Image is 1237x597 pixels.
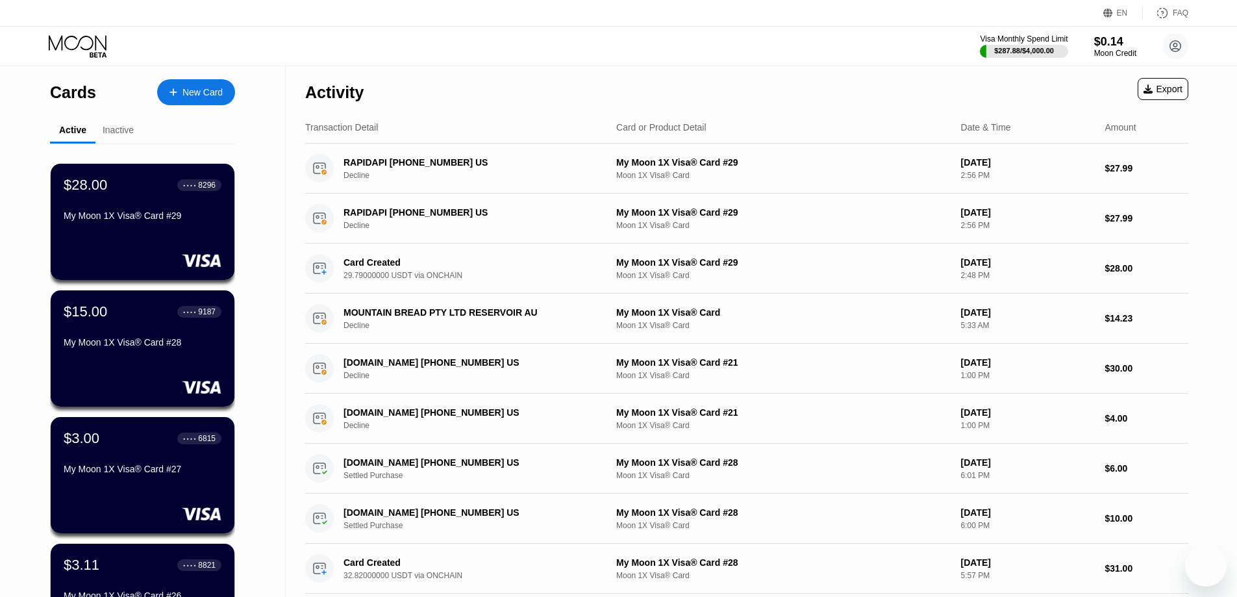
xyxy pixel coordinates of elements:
div: $287.88 / $4,000.00 [994,47,1054,55]
div: Transaction Detail [305,122,378,133]
div: Decline [344,321,614,330]
div: My Moon 1X Visa® Card #29 [64,210,221,221]
div: 9187 [198,307,216,316]
div: [DOMAIN_NAME] [PHONE_NUMBER] US [344,507,595,518]
div: $31.00 [1105,563,1188,574]
div: [DOMAIN_NAME] [PHONE_NUMBER] USDeclineMy Moon 1X Visa® Card #21Moon 1X Visa® Card[DATE]1:00 PM$4.00 [305,394,1188,444]
div: Inactive [103,125,134,135]
div: MOUNTAIN BREAD PTY LTD RESERVOIR AUDeclineMy Moon 1X Visa® CardMoon 1X Visa® Card[DATE]5:33 AM$14.23 [305,294,1188,344]
div: Active [59,125,86,135]
div: RAPIDAPI [PHONE_NUMBER] US [344,157,595,168]
div: [DOMAIN_NAME] [PHONE_NUMBER] USSettled PurchaseMy Moon 1X Visa® Card #28Moon 1X Visa® Card[DATE]6... [305,444,1188,494]
div: Moon 1X Visa® Card [616,321,951,330]
div: $15.00 [64,303,107,320]
div: 2:56 PM [961,171,1095,180]
div: [DATE] [961,307,1095,318]
div: Moon 1X Visa® Card [616,571,951,580]
iframe: Button to launch messaging window [1185,545,1227,587]
div: Moon 1X Visa® Card [616,471,951,480]
div: Activity [305,83,364,102]
div: [DOMAIN_NAME] [PHONE_NUMBER] US [344,457,595,468]
div: 5:57 PM [961,571,1095,580]
div: [DOMAIN_NAME] [PHONE_NUMBER] USSettled PurchaseMy Moon 1X Visa® Card #28Moon 1X Visa® Card[DATE]6... [305,494,1188,544]
div: 6815 [198,434,216,443]
div: 8296 [198,181,216,190]
div: RAPIDAPI [PHONE_NUMBER] USDeclineMy Moon 1X Visa® Card #29Moon 1X Visa® Card[DATE]2:56 PM$27.99 [305,144,1188,194]
div: My Moon 1X Visa® Card #28 [64,337,221,348]
div: 2:48 PM [961,271,1095,280]
div: [DATE] [961,207,1095,218]
div: [DOMAIN_NAME] [PHONE_NUMBER] US [344,407,595,418]
div: [DATE] [961,457,1095,468]
div: Decline [344,171,614,180]
div: Decline [344,371,614,380]
div: Visa Monthly Spend Limit [980,34,1068,44]
div: My Moon 1X Visa® Card #28 [616,457,951,468]
div: $10.00 [1105,513,1188,524]
div: Card or Product Detail [616,122,706,133]
div: 2:56 PM [961,221,1095,230]
div: $14.23 [1105,313,1188,324]
div: [DATE] [961,407,1095,418]
div: 6:00 PM [961,521,1095,530]
div: Moon 1X Visa® Card [616,171,951,180]
div: Moon 1X Visa® Card [616,271,951,280]
div: $30.00 [1105,363,1188,374]
div: [DATE] [961,507,1095,518]
div: $27.99 [1105,163,1188,173]
div: My Moon 1X Visa® Card #27 [64,464,221,474]
div: RAPIDAPI [PHONE_NUMBER] USDeclineMy Moon 1X Visa® Card #29Moon 1X Visa® Card[DATE]2:56 PM$27.99 [305,194,1188,244]
div: Card Created29.79000000 USDT via ONCHAINMy Moon 1X Visa® Card #29Moon 1X Visa® Card[DATE]2:48 PM$... [305,244,1188,294]
div: Moon 1X Visa® Card [616,221,951,230]
div: Export [1143,84,1182,94]
div: $0.14Moon Credit [1094,35,1136,58]
div: 1:00 PM [961,421,1095,430]
div: $28.00● ● ● ●8296My Moon 1X Visa® Card #29 [51,164,234,280]
div: Visa Monthly Spend Limit$287.88/$4,000.00 [980,34,1068,58]
div: EN [1117,8,1128,18]
div: $6.00 [1105,463,1188,474]
div: $4.00 [1105,413,1188,424]
div: Moon 1X Visa® Card [616,371,951,380]
div: [DATE] [961,357,1095,368]
div: My Moon 1X Visa® Card #21 [616,357,951,368]
div: ● ● ● ● [183,183,196,187]
div: ● ● ● ● [183,563,196,567]
div: Card Created [344,257,595,268]
div: [DATE] [961,557,1095,568]
div: [DATE] [961,257,1095,268]
div: $3.00 [64,430,99,447]
div: $3.11 [64,557,99,574]
div: RAPIDAPI [PHONE_NUMBER] US [344,207,595,218]
div: [DOMAIN_NAME] [PHONE_NUMBER] USDeclineMy Moon 1X Visa® Card #21Moon 1X Visa® Card[DATE]1:00 PM$30.00 [305,344,1188,394]
div: Export [1138,78,1188,100]
div: 29.79000000 USDT via ONCHAIN [344,271,614,280]
div: Decline [344,221,614,230]
div: My Moon 1X Visa® Card #21 [616,407,951,418]
div: 8821 [198,561,216,570]
div: Card Created32.82000000 USDT via ONCHAINMy Moon 1X Visa® Card #28Moon 1X Visa® Card[DATE]5:57 PM$... [305,544,1188,594]
div: FAQ [1173,8,1188,18]
div: EN [1103,6,1143,19]
div: Card Created [344,557,595,568]
div: 32.82000000 USDT via ONCHAIN [344,571,614,580]
div: ● ● ● ● [183,437,196,440]
div: $28.00 [1105,263,1188,273]
div: 1:00 PM [961,371,1095,380]
div: My Moon 1X Visa® Card #29 [616,257,951,268]
div: My Moon 1X Visa® Card #28 [616,507,951,518]
div: MOUNTAIN BREAD PTY LTD RESERVOIR AU [344,307,595,318]
div: Moon 1X Visa® Card [616,421,951,430]
div: $3.00● ● ● ●6815My Moon 1X Visa® Card #27 [51,417,234,533]
div: Date & Time [961,122,1011,133]
div: My Moon 1X Visa® Card #29 [616,207,951,218]
div: Amount [1105,122,1136,133]
div: $27.99 [1105,213,1188,223]
div: 6:01 PM [961,471,1095,480]
div: Decline [344,421,614,430]
div: My Moon 1X Visa® Card [616,307,951,318]
div: 5:33 AM [961,321,1095,330]
div: Settled Purchase [344,471,614,480]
